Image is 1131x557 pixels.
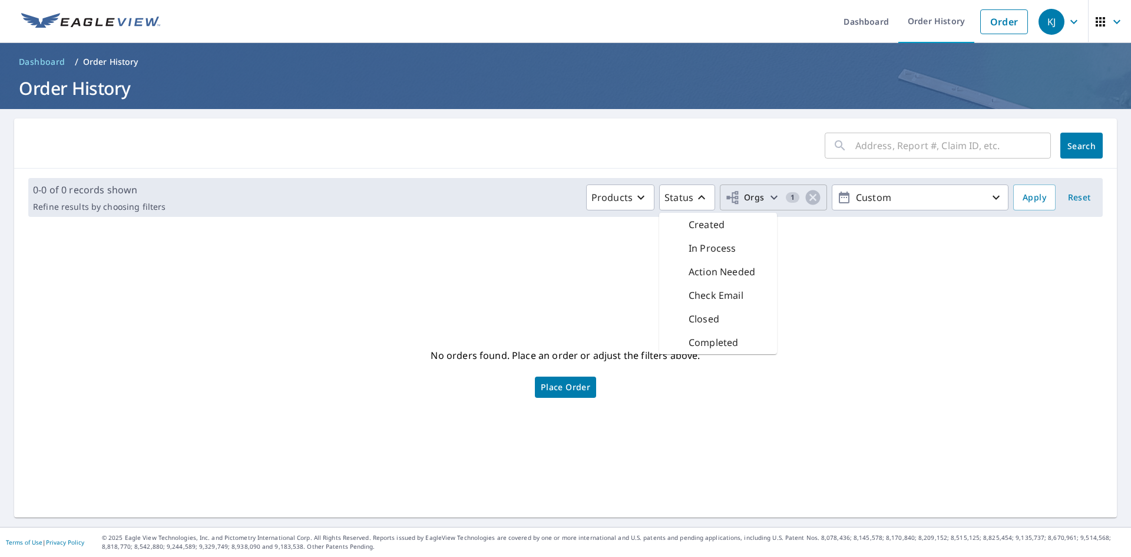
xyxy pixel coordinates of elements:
[14,52,70,71] a: Dashboard
[659,236,777,260] div: In Process
[689,312,719,326] p: Closed
[1060,184,1098,210] button: Reset
[659,331,777,354] div: Completed
[855,129,1051,162] input: Address, Report #, Claim ID, etc.
[535,377,596,398] a: Place Order
[33,202,166,212] p: Refine results by choosing filters
[6,538,42,546] a: Terms of Use
[659,213,777,236] div: Created
[102,533,1125,551] p: © 2025 Eagle View Technologies, Inc. and Pictometry International Corp. All Rights Reserved. Repo...
[786,193,799,202] span: 1
[75,55,78,69] li: /
[21,13,160,31] img: EV Logo
[1070,140,1093,151] span: Search
[33,183,166,197] p: 0-0 of 0 records shown
[851,187,989,208] p: Custom
[46,538,84,546] a: Privacy Policy
[591,190,633,205] p: Products
[689,241,736,255] p: In Process
[832,184,1008,210] button: Custom
[541,384,590,390] span: Place Order
[431,346,700,365] p: No orders found. Place an order or adjust the filters above.
[19,56,65,68] span: Dashboard
[664,190,693,205] p: Status
[689,288,743,302] p: Check Email
[83,56,138,68] p: Order History
[980,9,1028,34] a: Order
[689,217,725,232] p: Created
[586,184,654,210] button: Products
[725,190,765,205] span: Orgs
[1013,184,1056,210] button: Apply
[689,265,755,279] p: Action Needed
[14,52,1117,71] nav: breadcrumb
[1060,133,1103,159] button: Search
[659,284,777,307] div: Check Email
[6,539,84,546] p: |
[1065,190,1093,205] span: Reset
[659,184,715,210] button: Status
[659,260,777,284] div: Action Needed
[720,184,827,210] button: Orgs1
[1039,9,1064,35] div: KJ
[14,76,1117,100] h1: Order History
[659,307,777,331] div: Closed
[1023,190,1046,205] span: Apply
[689,335,738,350] p: Completed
